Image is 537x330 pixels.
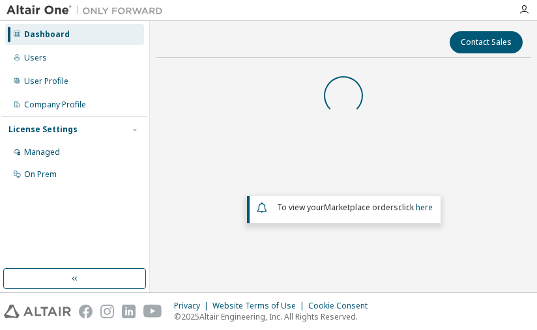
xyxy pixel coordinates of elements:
div: Company Profile [24,100,86,110]
img: Altair One [7,4,169,17]
span: To view your click [277,202,433,213]
div: Website Terms of Use [212,301,308,311]
em: Marketplace orders [324,202,398,213]
img: youtube.svg [143,305,162,318]
p: © 2025 Altair Engineering, Inc. All Rights Reserved. [174,311,375,322]
div: Managed [24,147,60,158]
div: On Prem [24,169,57,180]
div: Privacy [174,301,212,311]
div: License Settings [8,124,78,135]
div: Dashboard [24,29,70,40]
div: Cookie Consent [308,301,375,311]
div: User Profile [24,76,68,87]
a: here [416,202,433,213]
img: facebook.svg [79,305,93,318]
img: linkedin.svg [122,305,136,318]
img: altair_logo.svg [4,305,71,318]
img: instagram.svg [100,305,114,318]
div: Users [24,53,47,63]
button: Contact Sales [450,31,523,53]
